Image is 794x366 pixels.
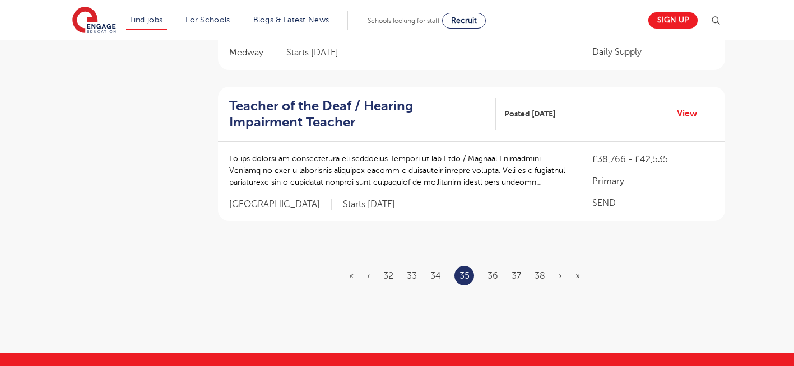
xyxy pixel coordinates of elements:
[592,175,713,188] p: Primary
[504,108,555,120] span: Posted [DATE]
[575,271,580,281] a: Last
[535,271,545,281] a: 38
[349,271,354,281] a: First
[592,153,713,166] p: £38,766 - £42,535
[367,271,370,281] a: Previous
[229,199,332,210] span: [GEOGRAPHIC_DATA]
[592,45,713,59] p: Daily Supply
[487,271,498,281] a: 36
[229,153,570,188] p: Lo ips dolorsi am consectetura eli seddoeius Tempori ut lab Etdo / Magnaal Enimadmini Veniamq no ...
[343,199,395,210] p: Starts [DATE]
[512,271,521,281] a: 37
[368,17,440,25] span: Schools looking for staff
[677,106,705,121] a: View
[459,269,470,283] a: 35
[185,16,230,24] a: For Schools
[430,271,441,281] a: 34
[407,271,417,281] a: 33
[130,16,163,24] a: Find jobs
[442,13,486,29] a: Recruit
[559,271,562,281] a: Next
[72,7,116,35] img: Engage Education
[592,196,713,210] p: SEND
[229,47,275,59] span: Medway
[451,16,477,25] span: Recruit
[229,98,496,130] a: Teacher of the Deaf / Hearing Impairment Teacher
[229,98,487,130] h2: Teacher of the Deaf / Hearing Impairment Teacher
[253,16,329,24] a: Blogs & Latest News
[286,47,338,59] p: Starts [DATE]
[383,271,393,281] a: 32
[648,12,698,29] a: Sign up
